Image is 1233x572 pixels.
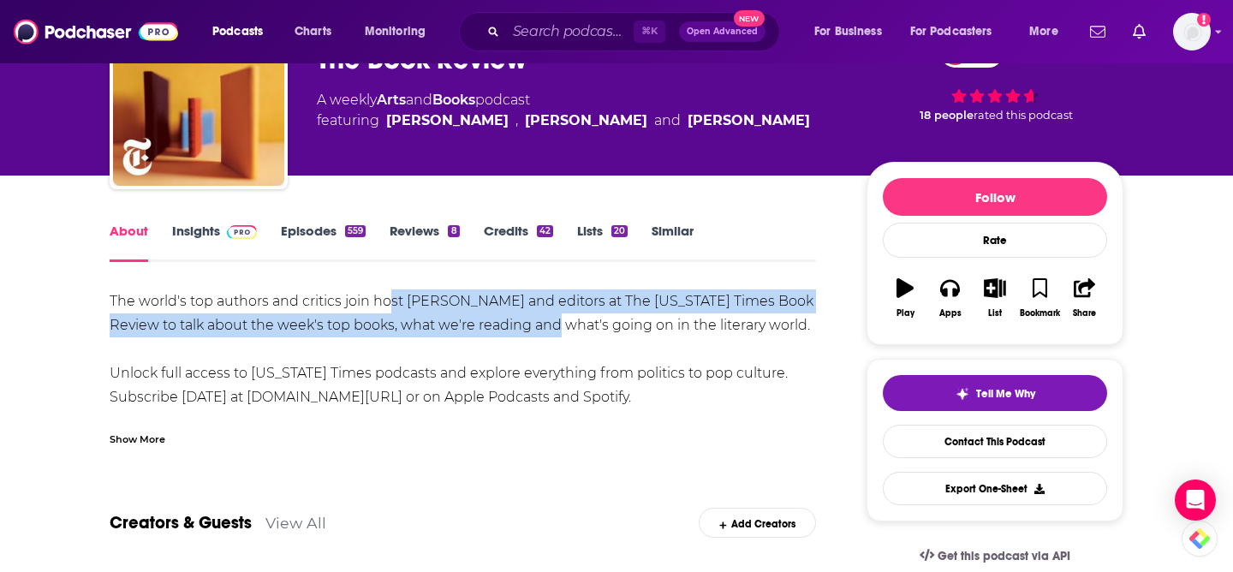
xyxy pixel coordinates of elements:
div: List [988,308,1002,319]
span: 18 people [920,109,974,122]
a: Show notifications dropdown [1126,17,1153,46]
span: Open Advanced [687,27,758,36]
span: , [515,110,518,131]
div: The world's top authors and critics join host [PERSON_NAME] and editors at The [US_STATE] Times B... [110,289,816,505]
div: 559 [345,225,366,237]
a: Episodes559 [281,223,366,262]
span: Logged in as zhopson [1173,13,1211,51]
span: Podcasts [212,20,263,44]
a: Similar [652,223,694,262]
div: Add Creators [699,508,816,538]
span: Monitoring [365,20,426,44]
span: For Podcasters [910,20,992,44]
a: Contact This Podcast [883,425,1107,458]
a: Books [432,92,475,108]
span: New [734,10,765,27]
button: List [973,267,1017,329]
div: 42 [537,225,553,237]
button: open menu [1017,18,1080,45]
a: Reviews8 [390,223,459,262]
a: Gilbert Cruz [525,110,647,131]
img: The Book Review [113,15,284,186]
svg: Add a profile image [1197,13,1211,27]
button: open menu [802,18,903,45]
div: Share [1073,308,1096,319]
span: and [406,92,432,108]
div: Open Intercom Messenger [1175,480,1216,521]
a: Charts [283,18,342,45]
span: and [654,110,681,131]
div: Bookmark [1020,308,1060,319]
div: 77 18 peoplerated this podcast [867,27,1123,133]
span: Get this podcast via API [938,549,1070,563]
img: User Profile [1173,13,1211,51]
button: open menu [899,18,1017,45]
a: Pamela Paul [386,110,509,131]
button: tell me why sparkleTell Me Why [883,375,1107,411]
button: open menu [353,18,448,45]
a: Show notifications dropdown [1083,17,1112,46]
img: tell me why sparkle [956,387,969,401]
div: 20 [611,225,628,237]
a: About [110,223,148,262]
div: Apps [939,308,962,319]
button: open menu [200,18,285,45]
div: A weekly podcast [317,90,810,131]
img: Podchaser Pro [227,225,257,239]
button: Share [1063,267,1107,329]
span: ⌘ K [634,21,665,43]
span: rated this podcast [974,109,1073,122]
div: [PERSON_NAME] [688,110,810,131]
a: InsightsPodchaser Pro [172,223,257,262]
input: Search podcasts, credits, & more... [506,18,634,45]
img: Podchaser - Follow, Share and Rate Podcasts [14,15,178,48]
div: Rate [883,223,1107,258]
span: More [1029,20,1058,44]
div: Search podcasts, credits, & more... [475,12,796,51]
button: Open AdvancedNew [679,21,765,42]
button: Show profile menu [1173,13,1211,51]
button: Follow [883,178,1107,216]
a: Creators & Guests [110,512,252,533]
button: Play [883,267,927,329]
button: Export One-Sheet [883,472,1107,505]
div: 8 [448,225,459,237]
a: Arts [377,92,406,108]
span: Tell Me Why [976,387,1035,401]
div: Play [896,308,914,319]
a: Lists20 [577,223,628,262]
button: Apps [927,267,972,329]
span: Charts [295,20,331,44]
a: View All [265,514,326,532]
button: Bookmark [1017,267,1062,329]
a: Credits42 [484,223,553,262]
span: featuring [317,110,810,131]
span: For Business [814,20,882,44]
